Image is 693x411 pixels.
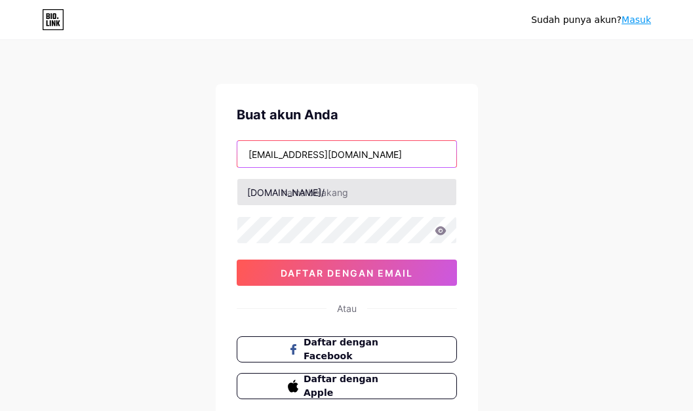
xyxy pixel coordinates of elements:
[531,14,622,25] font: Sudah punya akun?
[237,107,338,123] font: Buat akun Anda
[337,303,357,314] font: Atau
[237,179,456,205] input: nama belakang
[237,260,457,286] button: daftar dengan email
[622,14,651,25] a: Masuk
[237,373,457,399] button: Daftar dengan Apple
[247,187,325,198] font: [DOMAIN_NAME]/
[237,141,456,167] input: E-mail
[281,267,413,279] font: daftar dengan email
[304,374,378,398] font: Daftar dengan Apple
[304,337,378,361] font: Daftar dengan Facebook
[237,336,457,362] button: Daftar dengan Facebook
